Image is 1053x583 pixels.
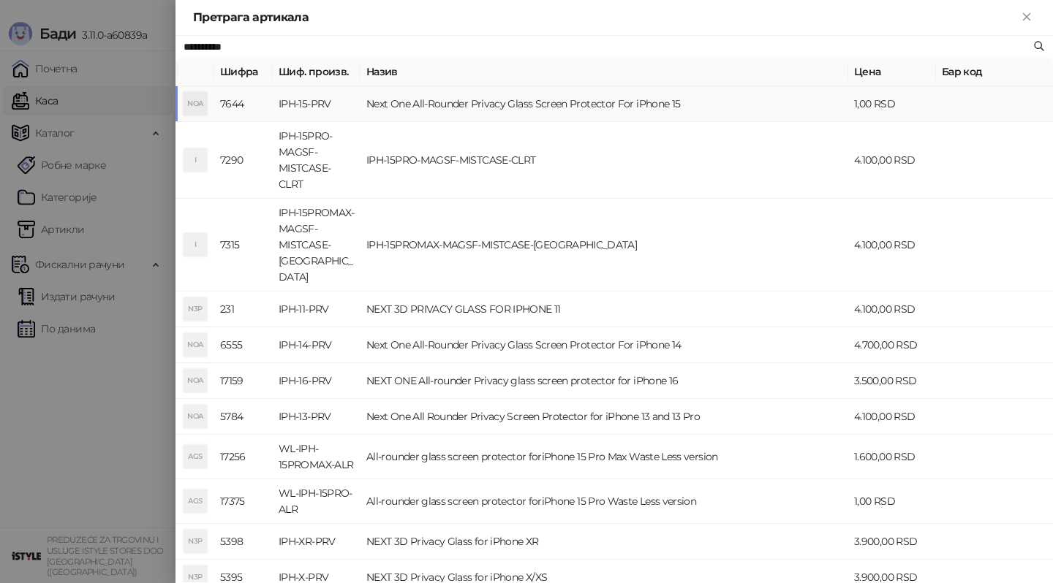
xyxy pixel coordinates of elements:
td: 3.900,00 RSD [848,524,936,560]
td: NEXT 3D PRIVACY GLASS FOR IPHONE 11 [361,291,848,327]
td: 17159 [214,363,273,399]
td: 4.700,00 RSD [848,327,936,363]
div: I [184,233,207,256]
th: Шиф. произв. [273,58,361,86]
td: 6555 [214,327,273,363]
td: Next One All-Rounder Privacy Glass Screen Protector For iPhone 15 [361,86,848,122]
td: 3.500,00 RSD [848,363,936,399]
td: Next One All Rounder Privacy Screen Protector for iPhone 13 and 13 Pro [361,399,848,435]
td: 4.100,00 RSD [848,291,936,327]
div: NOA [184,369,207,392]
td: IPH-15-PRV [273,86,361,122]
td: WL-IPH-15PRO-ALR [273,479,361,524]
div: Претрага артикала [193,9,1018,26]
td: All-rounder glass screen protector foriPhone 15 Pro Waste Less version [361,479,848,524]
td: 7315 [214,199,273,291]
td: 17375 [214,479,273,524]
th: Шифра [214,58,273,86]
td: IPH-XR-PRV [273,524,361,560]
th: Цена [848,58,936,86]
td: 5398 [214,524,273,560]
div: AGS [184,489,207,513]
td: 7290 [214,122,273,199]
td: NEXT ONE All-rounder Privacy glass screen protector for iPhone 16 [361,363,848,399]
div: NOA [184,92,207,115]
td: IPH-14-PRV [273,327,361,363]
div: AGS [184,445,207,468]
td: IPH-15PRO-MAGSF-MISTCASE-CLRT [361,122,848,199]
td: 1.600,00 RSD [848,435,936,479]
div: NOA [184,405,207,428]
div: N3P [184,297,207,321]
td: Next One All-Rounder Privacy Glass Screen Protector For iPhone 14 [361,327,848,363]
td: NEXT 3D Privacy Glass for iPhone XR [361,524,848,560]
div: I [184,148,207,172]
td: WL-IPH-15PROMAX-ALR [273,435,361,479]
td: 4.100,00 RSD [848,399,936,435]
td: IPH-15PROMAX-MAGSF-MISTCASE-[GEOGRAPHIC_DATA] [361,199,848,291]
button: Close [1018,9,1035,26]
td: 1,00 RSD [848,479,936,524]
td: 231 [214,291,273,327]
td: IPH-16-PRV [273,363,361,399]
div: N3P [184,530,207,553]
th: Бар код [936,58,1053,86]
td: IPH-11-PRV [273,291,361,327]
td: IPH-13-PRV [273,399,361,435]
div: NOA [184,333,207,357]
td: All-rounder glass screen protector foriPhone 15 Pro Max Waste Less version [361,435,848,479]
th: Назив [361,58,848,86]
td: 5784 [214,399,273,435]
td: 4.100,00 RSD [848,199,936,291]
td: 1,00 RSD [848,86,936,122]
td: 4.100,00 RSD [848,122,936,199]
td: 7644 [214,86,273,122]
td: IPH-15PROMAX-MAGSF-MISTCASE-[GEOGRAPHIC_DATA] [273,199,361,291]
td: 17256 [214,435,273,479]
td: IPH-15PRO-MAGSF-MISTCASE-CLRT [273,122,361,199]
